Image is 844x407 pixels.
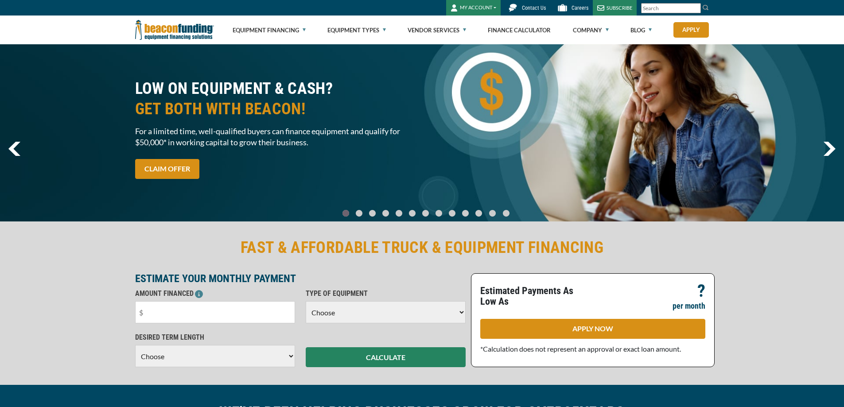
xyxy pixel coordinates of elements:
a: Finance Calculator [488,16,551,44]
img: Beacon Funding Corporation logo [135,16,214,44]
h2: FAST & AFFORDABLE TRUCK & EQUIPMENT FINANCING [135,237,709,258]
p: per month [673,301,705,311]
p: ESTIMATE YOUR MONTHLY PAYMENT [135,273,466,284]
span: GET BOTH WITH BEACON! [135,99,417,119]
a: Go To Slide 3 [380,209,391,217]
a: Go To Slide 5 [407,209,417,217]
a: Go To Slide 12 [501,209,512,217]
span: *Calculation does not represent an approval or exact loan amount. [480,345,681,353]
a: Go To Slide 11 [487,209,498,217]
a: Go To Slide 6 [420,209,431,217]
a: Go To Slide 1 [354,209,364,217]
a: Go To Slide 10 [473,209,484,217]
p: DESIRED TERM LENGTH [135,332,295,343]
a: Go To Slide 2 [367,209,377,217]
a: CLAIM OFFER [135,159,199,179]
img: Left Navigator [8,142,20,156]
a: next [823,142,836,156]
span: For a limited time, well-qualified buyers can finance equipment and qualify for $50,000* in worki... [135,126,417,148]
input: Search [641,3,701,13]
a: Blog [630,16,652,44]
a: Vendor Services [408,16,466,44]
input: $ [135,301,295,323]
a: Go To Slide 9 [460,209,471,217]
button: CALCULATE [306,347,466,367]
a: Go To Slide 7 [433,209,444,217]
a: Clear search text [692,5,699,12]
img: Search [702,4,709,11]
a: APPLY NOW [480,319,705,339]
a: Go To Slide 0 [340,209,351,217]
a: Go To Slide 8 [447,209,457,217]
p: TYPE OF EQUIPMENT [306,288,466,299]
a: Go To Slide 4 [393,209,404,217]
a: Equipment Financing [233,16,306,44]
a: Equipment Types [327,16,386,44]
span: Careers [572,5,588,11]
span: Contact Us [522,5,546,11]
a: previous [8,142,20,156]
a: Apply [673,22,709,38]
p: Estimated Payments As Low As [480,286,587,307]
h2: LOW ON EQUIPMENT & CASH? [135,78,417,119]
p: AMOUNT FINANCED [135,288,295,299]
a: Company [573,16,609,44]
p: ? [697,286,705,296]
img: Right Navigator [823,142,836,156]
